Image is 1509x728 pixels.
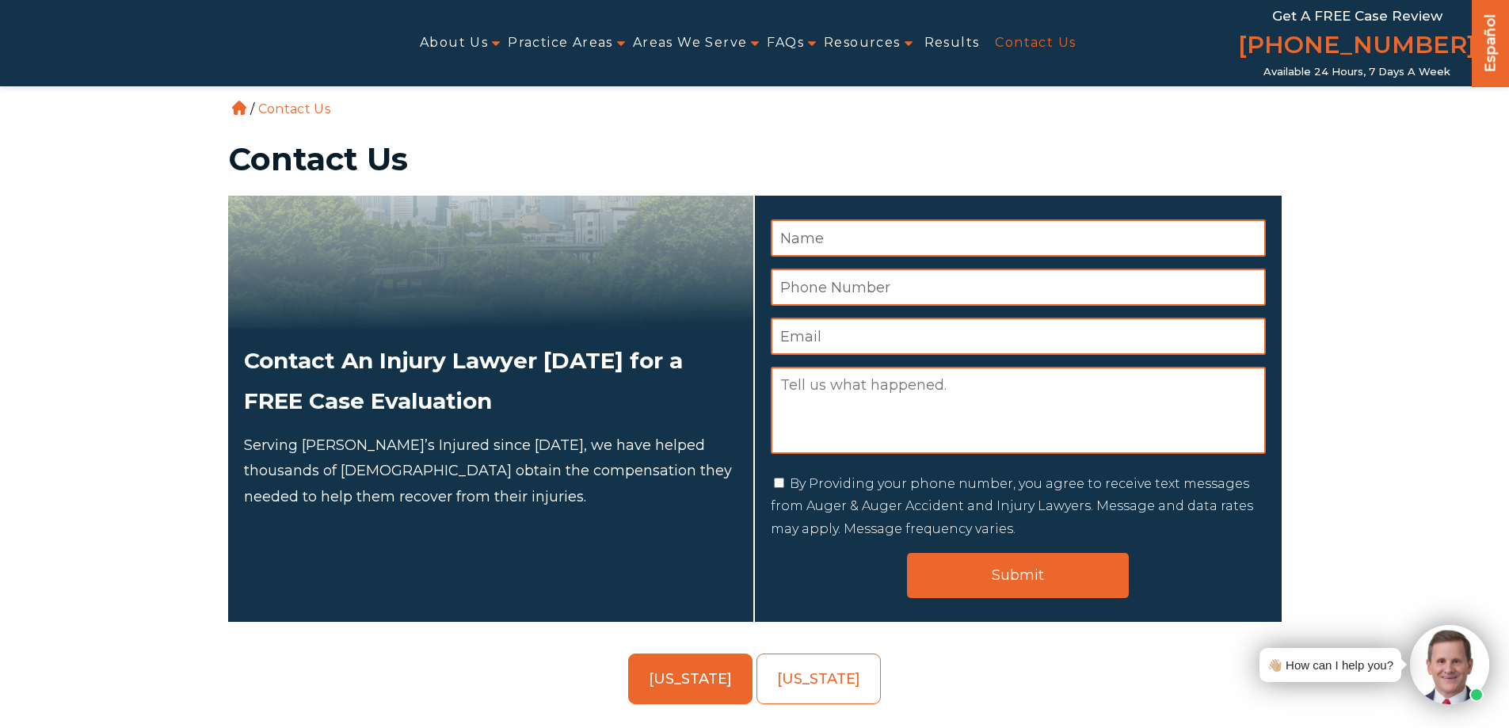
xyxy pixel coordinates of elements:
[771,219,1266,257] input: Name
[633,25,748,61] a: Areas We Serve
[771,269,1266,306] input: Phone Number
[771,476,1253,537] label: By Providing your phone number, you agree to receive text messages from Auger & Auger Accident an...
[1272,8,1442,24] span: Get a FREE Case Review
[1238,28,1476,66] a: [PHONE_NUMBER]
[228,143,1282,175] h1: Contact Us
[628,654,753,704] a: [US_STATE]
[907,553,1129,598] input: Submit
[228,196,753,329] img: Attorneys
[1410,625,1489,704] img: Intaker widget Avatar
[10,25,257,63] img: Auger & Auger Accident and Injury Lawyers Logo
[1267,654,1393,676] div: 👋🏼 How can I help you?
[508,25,613,61] a: Practice Areas
[254,101,334,116] li: Contact Us
[995,25,1076,61] a: Contact Us
[244,341,737,421] h2: Contact An Injury Lawyer [DATE] for a FREE Case Evaluation
[420,25,488,61] a: About Us
[232,101,246,115] a: Home
[824,25,901,61] a: Resources
[756,654,881,704] a: [US_STATE]
[924,25,980,61] a: Results
[1263,66,1450,78] span: Available 24 Hours, 7 Days a Week
[244,433,737,509] p: Serving [PERSON_NAME]’s Injured since [DATE], we have helped thousands of [DEMOGRAPHIC_DATA] obta...
[771,318,1266,355] input: Email
[767,25,804,61] a: FAQs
